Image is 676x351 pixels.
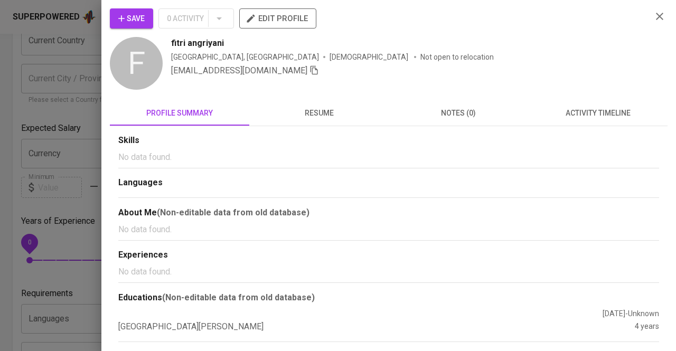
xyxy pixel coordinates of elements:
[162,292,315,302] b: (Non-editable data from old database)
[603,309,659,318] span: [DATE] - Unknown
[118,321,635,333] div: [GEOGRAPHIC_DATA][PERSON_NAME]
[420,52,494,62] p: Not open to relocation
[118,135,659,147] div: Skills
[256,107,382,120] span: resume
[116,107,243,120] span: profile summary
[118,177,659,189] div: Languages
[635,321,659,333] div: 4 years
[330,52,410,62] span: [DEMOGRAPHIC_DATA]
[118,291,659,304] div: Educations
[157,207,309,217] b: (Non-editable data from old database)
[171,52,319,62] div: [GEOGRAPHIC_DATA], [GEOGRAPHIC_DATA]
[248,12,308,25] span: edit profile
[110,8,153,29] button: Save
[118,206,659,219] div: About Me
[118,151,659,164] p: No data found.
[118,249,659,261] div: Experiences
[118,265,659,278] p: No data found.
[118,223,659,236] p: No data found.
[110,37,163,90] div: F
[171,65,307,75] span: [EMAIL_ADDRESS][DOMAIN_NAME]
[534,107,661,120] span: activity timeline
[239,14,316,22] a: edit profile
[171,37,224,50] span: fitri angriyani
[395,107,522,120] span: notes (0)
[118,12,145,25] span: Save
[239,8,316,29] button: edit profile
